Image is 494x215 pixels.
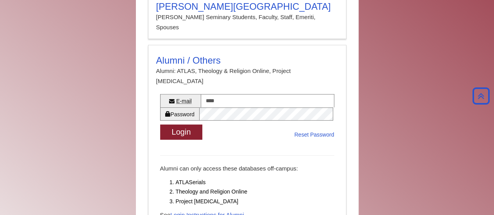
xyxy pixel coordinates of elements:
[156,55,338,87] summary: Alumni / OthersAlumni: ATLAS, Theology & Religion Online, Project [MEDICAL_DATA]
[160,163,334,174] p: Alumni can only access these databases off-campus:
[176,178,334,187] li: ATLASerials
[160,124,203,140] button: Login
[160,107,199,121] label: Password
[470,91,492,100] a: Back to Top
[156,55,338,66] h3: Alumni / Others
[176,187,334,197] li: Theology and Religion Online
[156,66,338,87] p: Alumni: ATLAS, Theology & Religion Online, Project [MEDICAL_DATA]
[294,130,334,140] a: Reset Password
[176,98,192,104] abbr: E-mail or username
[176,197,334,206] li: Project [MEDICAL_DATA]
[156,1,338,12] h3: [PERSON_NAME][GEOGRAPHIC_DATA]
[156,12,338,33] p: [PERSON_NAME] Seminary Students, Faculty, Staff, Emeriti, Spouses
